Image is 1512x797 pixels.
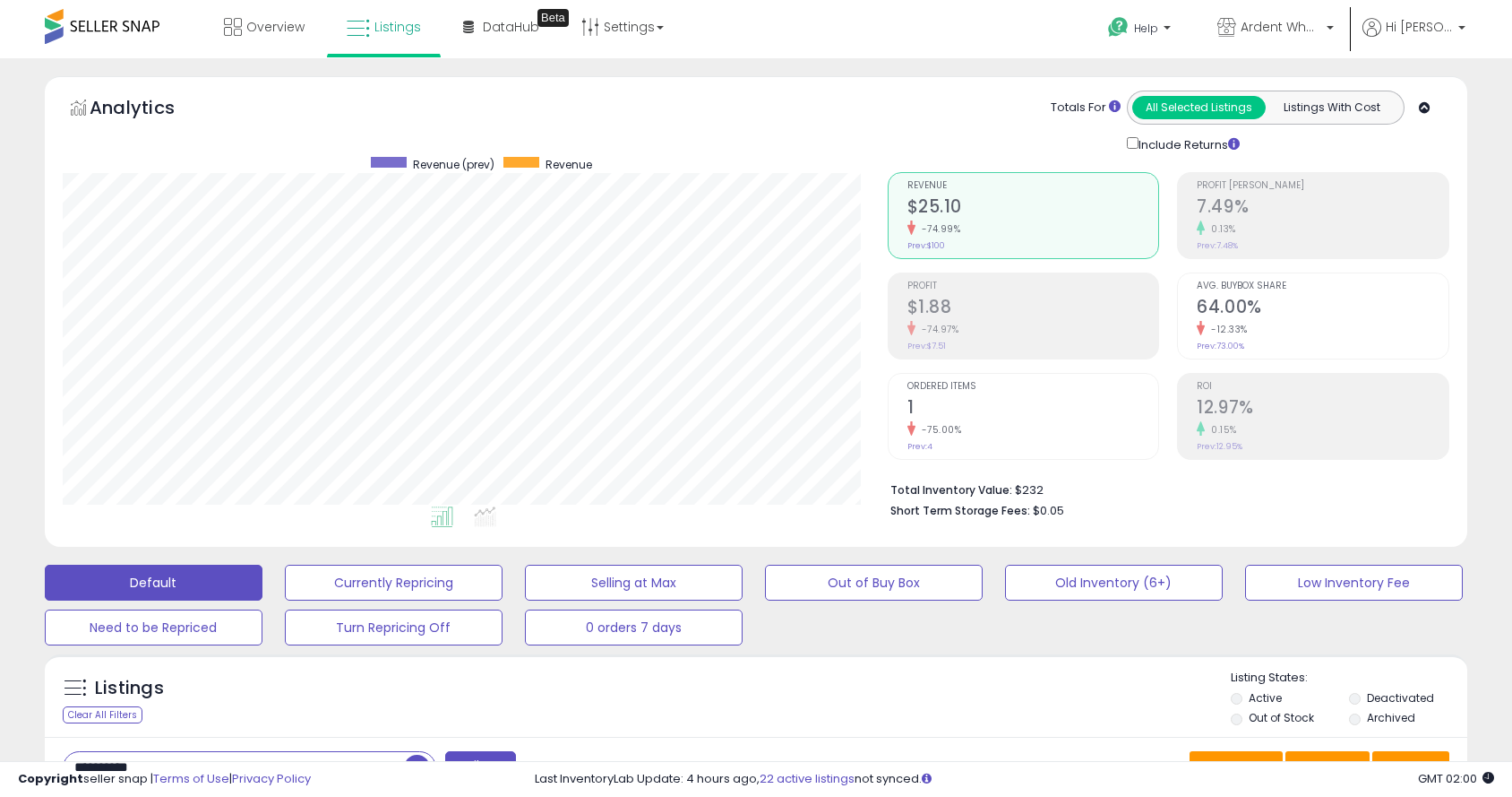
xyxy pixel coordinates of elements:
[1205,222,1236,236] small: 0.13%
[907,382,1159,392] span: Ordered Items
[525,610,743,645] button: 0 orders 7 days
[1033,502,1064,519] span: $0.05
[1367,690,1434,706] label: Deactivated
[95,676,164,701] h5: Listings
[1245,565,1463,601] button: Low Inventory Fee
[1190,751,1283,782] button: Save View
[546,157,592,172] span: Revenue
[1241,18,1321,36] span: Ardent Wholesale
[1372,751,1449,782] button: Actions
[907,397,1159,421] h2: 1
[890,478,1437,499] li: $232
[907,297,1159,321] h2: $1.88
[18,770,83,787] strong: Copyright
[1265,96,1398,119] button: Listings With Cost
[1367,710,1415,725] label: Archived
[1197,196,1448,221] h2: 7.49%
[907,181,1159,191] span: Revenue
[45,610,262,645] button: Need to be Repriced
[1297,758,1353,775] span: Columns
[285,610,503,645] button: Turn Repricing Off
[90,95,210,125] h5: Analytics
[445,751,515,783] button: Filters
[765,565,983,601] button: Out of Buy Box
[907,282,1159,291] span: Profit
[45,565,262,601] button: Default
[1197,382,1448,392] span: ROI
[525,565,743,601] button: Selling at Max
[18,771,311,788] div: seller snap | |
[1107,16,1130,39] i: Get Help
[907,441,932,452] small: Prev: 4
[907,196,1159,221] h2: $25.10
[1197,282,1448,291] span: Avg. Buybox Share
[1362,18,1465,58] a: Hi [PERSON_NAME]
[915,323,959,336] small: -74.97%
[1197,341,1244,351] small: Prev: 73.00%
[1231,670,1467,687] p: Listing States:
[1132,96,1266,119] button: All Selected Listings
[890,503,1030,518] b: Short Term Storage Fees:
[483,18,539,36] span: DataHub
[1051,100,1121,117] div: Totals For
[537,9,569,27] div: Tooltip anchor
[1113,134,1261,154] div: Include Returns
[285,565,503,601] button: Currently Repricing
[246,18,305,36] span: Overview
[1197,240,1238,251] small: Prev: 7.48%
[1249,690,1282,706] label: Active
[1197,297,1448,321] h2: 64.00%
[907,341,946,351] small: Prev: $7.51
[1197,181,1448,191] span: Profit [PERSON_NAME]
[1285,751,1370,782] button: Columns
[1418,770,1494,787] span: 2025-09-17 02:00 GMT
[907,240,945,251] small: Prev: $100
[1197,397,1448,421] h2: 12.97%
[1094,3,1189,58] a: Help
[1249,710,1314,725] label: Out of Stock
[1386,18,1453,36] span: Hi [PERSON_NAME]
[1005,565,1223,601] button: Old Inventory (6+)
[1205,423,1237,437] small: 0.15%
[1134,21,1158,36] span: Help
[413,157,494,172] span: Revenue (prev)
[374,18,421,36] span: Listings
[1205,323,1248,336] small: -12.33%
[915,222,961,236] small: -74.99%
[890,482,1012,498] b: Total Inventory Value:
[915,423,962,437] small: -75.00%
[63,706,142,723] div: Clear All Filters
[760,770,855,787] a: 22 active listings
[535,771,1494,788] div: Last InventoryLab Update: 4 hours ago, not synced.
[1197,441,1242,452] small: Prev: 12.95%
